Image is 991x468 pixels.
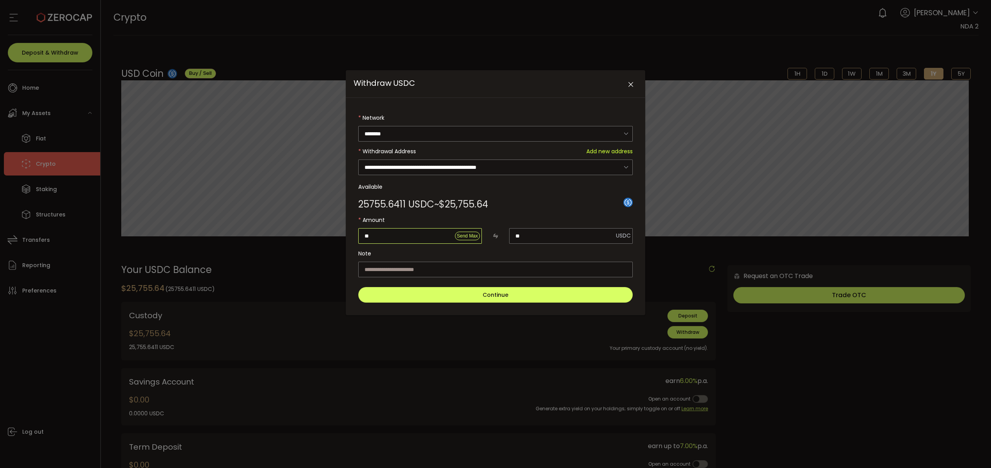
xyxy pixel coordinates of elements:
span: Continue [483,291,508,299]
span: Withdrawal Address [363,147,416,155]
span: Add new address [586,144,633,159]
div: Withdraw USDC [346,70,645,315]
label: Amount [358,212,633,228]
button: Send Max [455,232,480,240]
span: 25755.6411 USDC [358,200,434,209]
iframe: Chat Widget [900,384,991,468]
span: $25,755.64 [439,200,488,209]
label: Network [358,110,633,126]
label: Note [358,246,633,261]
span: USDC [616,232,631,239]
div: ~ [358,200,488,209]
button: Close [624,78,637,92]
span: Send Max [457,233,478,239]
span: Withdraw USDC [354,78,415,89]
label: Available [358,179,633,195]
button: Continue [358,287,633,303]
